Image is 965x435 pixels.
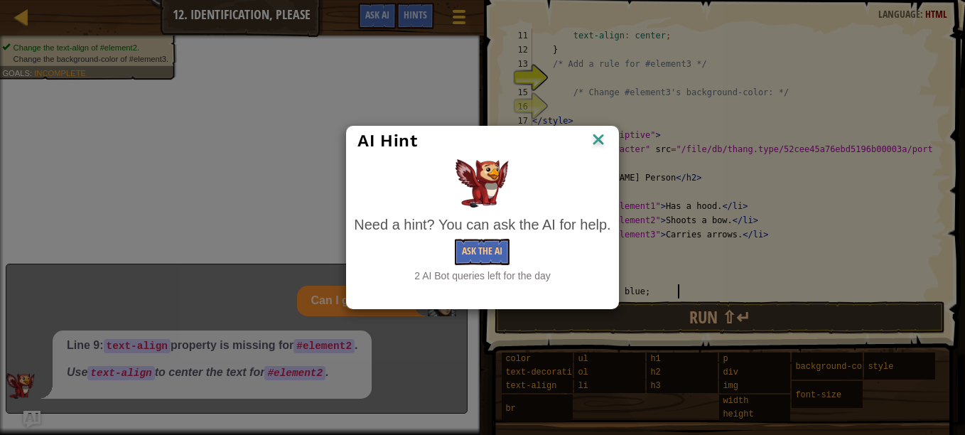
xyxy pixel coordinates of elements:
div: 2 AI Bot queries left for the day [354,269,610,283]
span: AI Hint [357,131,417,151]
button: Ask the AI [455,239,510,265]
img: AI Hint Animal [455,159,509,208]
img: IconClose.svg [589,130,608,151]
div: Need a hint? You can ask the AI for help. [354,215,610,235]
